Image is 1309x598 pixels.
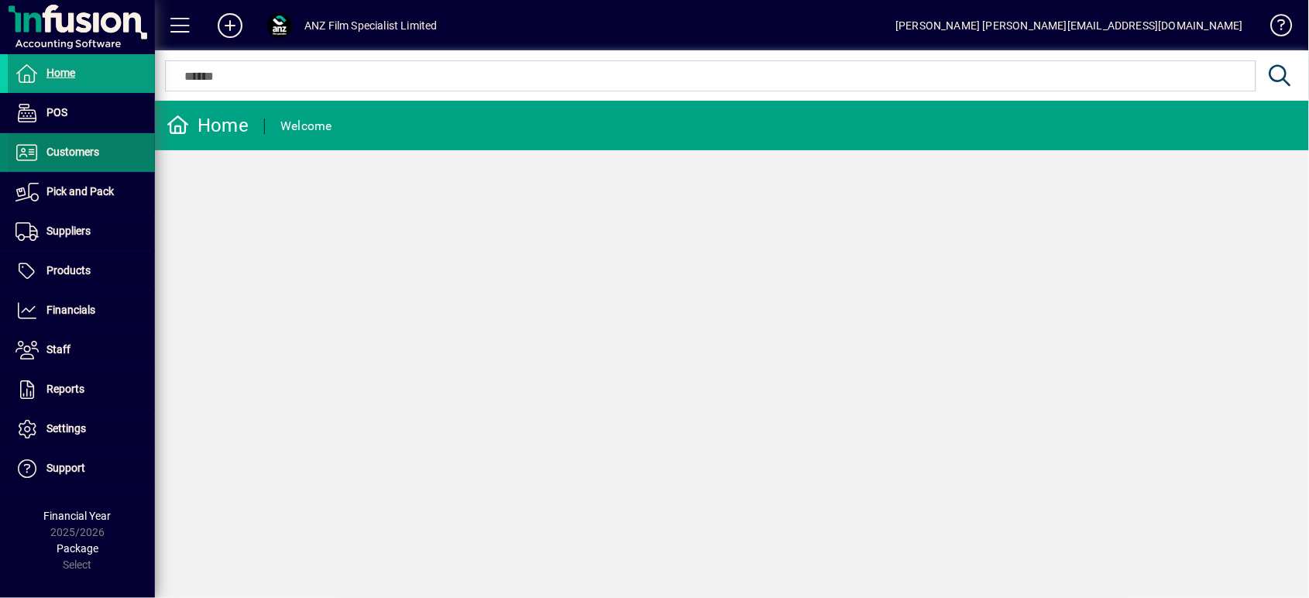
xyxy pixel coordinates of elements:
span: Package [57,542,98,555]
span: Suppliers [46,225,91,237]
a: Financials [8,291,155,330]
span: Staff [46,343,70,356]
a: Customers [8,133,155,172]
span: Financial Year [44,510,112,522]
span: Home [46,67,75,79]
div: ANZ Film Specialist Limited [304,13,438,38]
a: Products [8,252,155,290]
div: [PERSON_NAME] [PERSON_NAME][EMAIL_ADDRESS][DOMAIN_NAME] [895,13,1243,38]
span: Settings [46,422,86,435]
span: Support [46,462,85,474]
a: Support [8,449,155,488]
a: Staff [8,331,155,369]
div: Home [167,113,249,138]
a: Suppliers [8,212,155,251]
div: Welcome [280,114,332,139]
span: POS [46,106,67,119]
a: POS [8,94,155,132]
a: Reports [8,370,155,409]
span: Financials [46,304,95,316]
a: Knowledge Base [1259,3,1290,53]
span: Reports [46,383,84,395]
span: Customers [46,146,99,158]
button: Add [205,12,255,40]
span: Products [46,264,91,277]
span: Pick and Pack [46,185,114,198]
button: Profile [255,12,304,40]
a: Pick and Pack [8,173,155,211]
a: Settings [8,410,155,448]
